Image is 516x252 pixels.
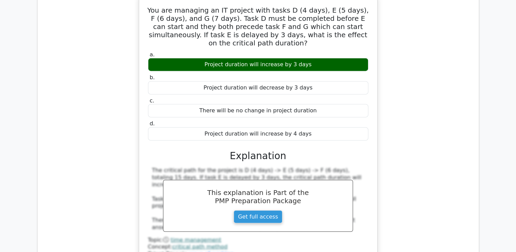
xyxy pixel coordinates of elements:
[147,6,369,47] h5: You are managing an IT project with tasks D (4 days), E (5 days), F (6 days), and G (7 days). Tas...
[150,97,154,104] span: c.
[148,58,368,71] div: Project duration will increase by 3 days
[150,51,155,58] span: a.
[148,237,368,244] div: Topic:
[148,81,368,95] div: Project duration will decrease by 3 days
[148,243,368,251] div: Concept:
[150,120,155,127] span: d.
[234,210,282,223] a: Get full access
[152,150,364,162] h3: Explanation
[150,74,155,81] span: b.
[171,237,221,243] a: time management
[148,104,368,117] div: There will be no change in project duration
[172,243,227,250] a: critical path method
[152,167,364,231] div: The critical path for the project is D (4 days) -> E (5 days) -> F (6 days), totaling 15 days. If...
[148,127,368,141] div: Project duration will increase by 4 days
